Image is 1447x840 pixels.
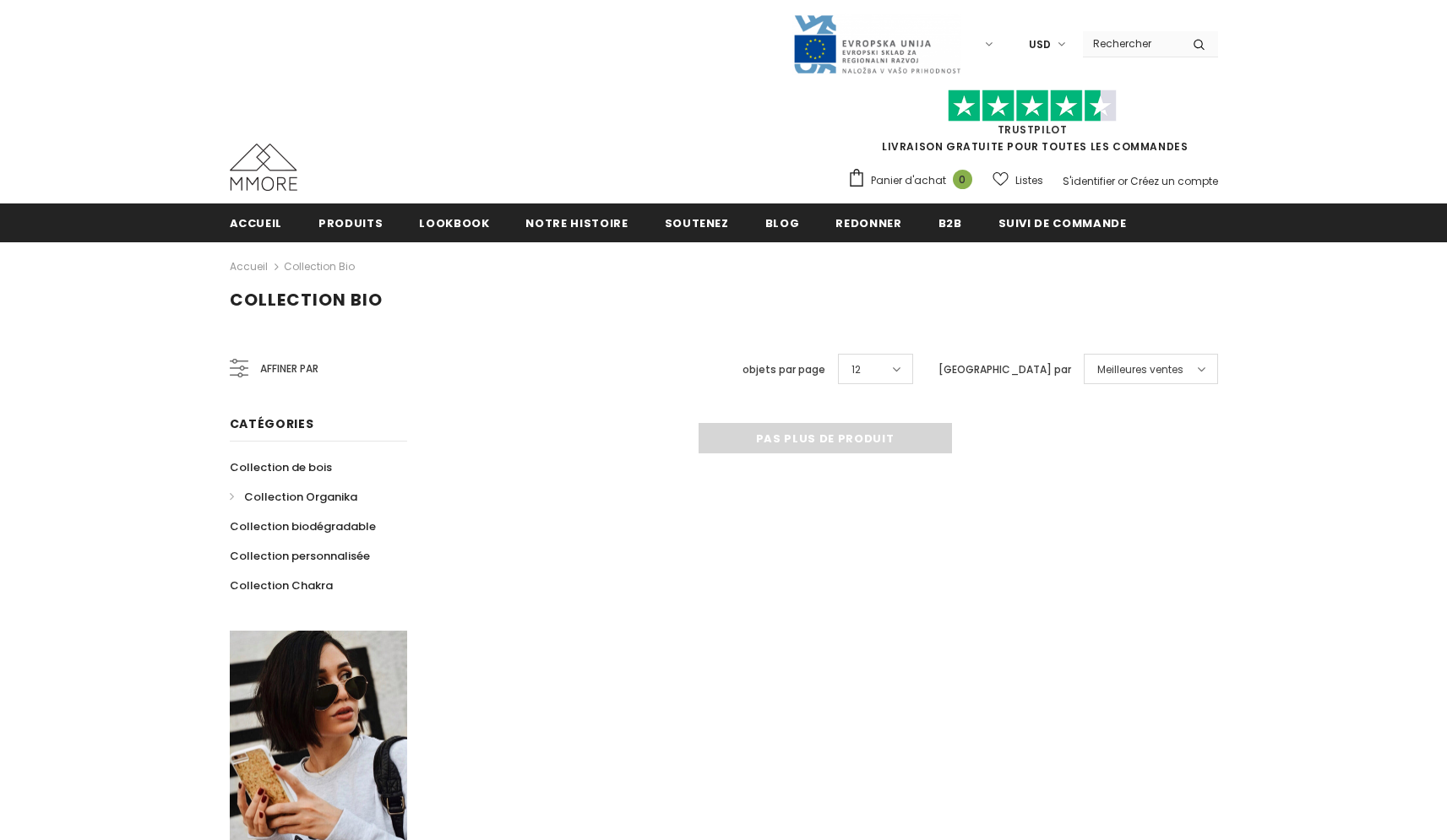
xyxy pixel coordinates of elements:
a: Accueil [230,257,268,277]
label: objets par page [743,361,825,378]
input: Search Site [1083,31,1180,56]
span: Collection de bois [230,459,332,475]
span: Notre histoire [525,215,628,231]
img: Faites confiance aux étoiles pilotes [948,89,1117,122]
span: Collection Chakra [230,577,333,593]
a: Collection de bois [230,453,332,482]
span: LIVRAISON GRATUITE POUR TOUTES LES COMMANDES [847,97,1218,154]
a: Blog [765,203,800,241]
a: Lookbook [419,203,489,241]
span: Suivi de commande [998,215,1127,231]
span: Collection Bio [230,288,383,312]
span: Blog [765,215,800,231]
a: Redonner [835,203,901,241]
a: Panier d'achat 0 [847,168,981,193]
label: [GEOGRAPHIC_DATA] par [938,361,1071,378]
img: Javni Razpis [792,14,961,75]
span: Catégories [230,415,314,432]
img: Cas MMORE [230,144,297,191]
span: Produits [318,215,383,231]
span: Accueil [230,215,283,231]
span: B2B [938,215,962,231]
a: Créez un compte [1130,174,1218,188]
span: Collection biodégradable [230,518,376,534]
a: Collection Chakra [230,571,333,600]
span: Redonner [835,215,901,231]
a: Collection Bio [284,259,355,274]
span: Affiner par [260,360,318,378]
span: Listes [1015,172,1043,189]
span: 0 [953,170,972,189]
span: Lookbook [419,215,489,231]
a: TrustPilot [998,122,1068,137]
a: Produits [318,203,383,241]
a: soutenez [665,203,729,241]
a: B2B [938,203,962,241]
a: S'identifier [1063,174,1115,188]
span: 12 [851,361,861,378]
span: USD [1029,36,1051,53]
a: Collection personnalisée [230,541,370,571]
span: or [1118,174,1128,188]
a: Collection Organika [230,482,357,512]
a: Listes [993,165,1043,195]
a: Accueil [230,203,283,241]
a: Javni Razpis [792,36,961,51]
span: Panier d'achat [871,172,946,189]
span: soutenez [665,215,729,231]
span: Meilleures ventes [1097,361,1183,378]
a: Notre histoire [525,203,628,241]
span: Collection personnalisée [230,548,370,564]
a: Collection biodégradable [230,512,376,541]
span: Collection Organika [244,489,357,505]
a: Suivi de commande [998,203,1127,241]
